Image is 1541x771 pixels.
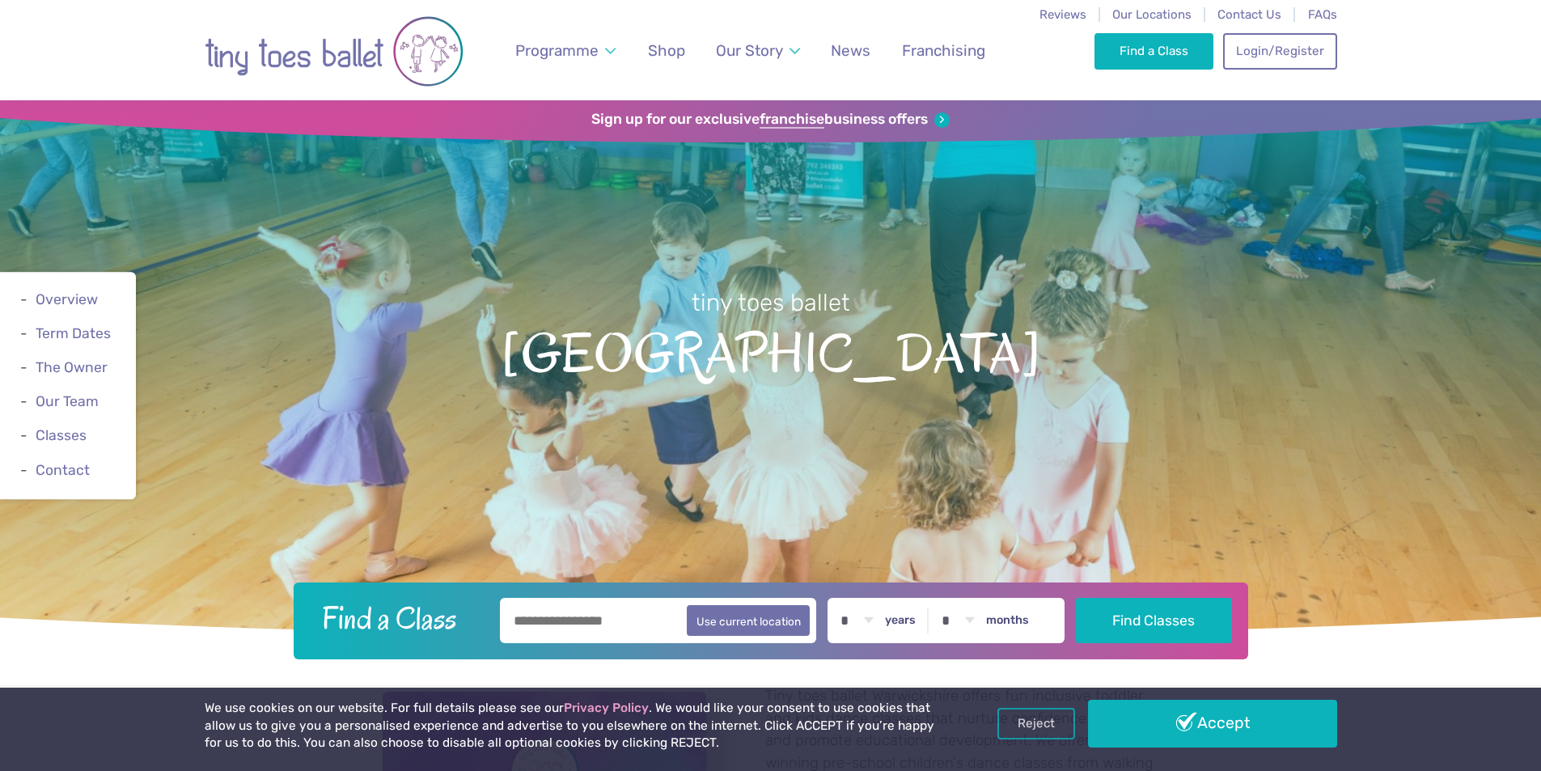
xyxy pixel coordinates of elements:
[28,319,1513,384] span: [GEOGRAPHIC_DATA]
[591,111,950,129] a: Sign up for our exclusivefranchisebusiness offers
[1217,7,1281,22] a: Contact Us
[36,393,99,409] a: Our Team
[515,41,599,60] span: Programme
[648,41,685,60] span: Shop
[640,32,692,70] a: Shop
[716,41,783,60] span: Our Story
[507,32,623,70] a: Programme
[205,11,464,92] img: tiny toes ballet
[36,325,111,341] a: Term Dates
[823,32,878,70] a: News
[997,708,1075,739] a: Reject
[1308,7,1337,22] a: FAQs
[885,613,916,628] label: years
[36,359,108,375] a: The Owner
[687,605,811,636] button: Use current location
[894,32,993,70] a: Franchising
[902,41,985,60] span: Franchising
[205,700,941,752] p: We use cookies on our website. For full details please see our . We would like your consent to us...
[692,289,850,316] small: tiny toes ballet
[36,291,98,307] a: Overview
[36,462,90,478] a: Contact
[309,598,489,638] h2: Find a Class
[1094,33,1213,69] a: Find a Class
[1039,7,1086,22] a: Reviews
[1112,7,1192,22] a: Our Locations
[36,428,87,444] a: Classes
[708,32,807,70] a: Our Story
[1223,33,1336,69] a: Login/Register
[1088,700,1337,747] a: Accept
[986,613,1029,628] label: months
[831,41,870,60] span: News
[760,111,824,129] strong: franchise
[1076,598,1232,643] button: Find Classes
[564,701,649,715] a: Privacy Policy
